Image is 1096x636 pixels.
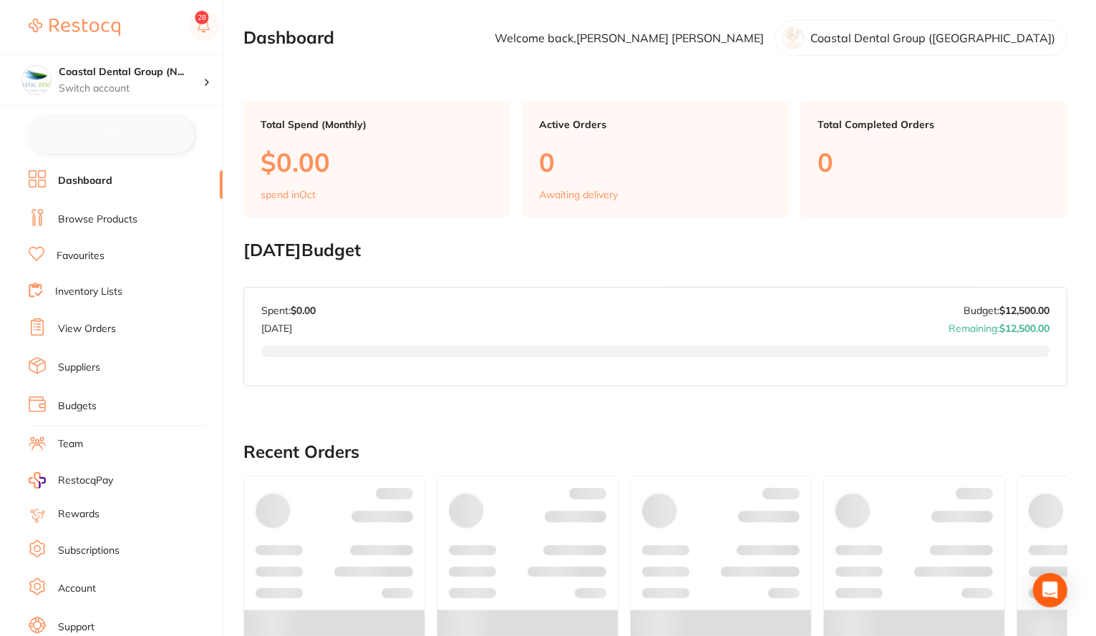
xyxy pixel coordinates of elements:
p: Budget: [964,305,1049,316]
p: $0.00 [261,147,493,177]
img: Restocq Logo [29,19,120,36]
p: Total Spend (Monthly) [261,119,493,130]
a: RestocqPay [29,472,113,489]
p: Spent: [261,305,316,316]
a: Subscriptions [58,544,120,558]
a: View Orders [58,322,116,336]
a: Budgets [58,399,97,414]
p: [DATE] [261,317,316,334]
h2: Dashboard [243,28,334,48]
h4: Coastal Dental Group (Newcastle) [59,65,203,79]
p: Awaiting delivery [539,189,618,200]
a: Restocq Logo [29,11,120,44]
span: RestocqPay [58,474,113,488]
p: Remaining: [949,317,1049,334]
a: Active Orders0Awaiting delivery [522,102,789,217]
p: spend in Oct [261,189,316,200]
p: Active Orders [539,119,772,130]
div: Open Intercom Messenger [1033,573,1067,607]
strong: $12,500.00 [999,322,1049,335]
a: Suppliers [58,361,100,375]
a: Dashboard [58,174,112,188]
h2: [DATE] Budget [243,240,1067,260]
a: Team [58,437,83,451]
a: Account [58,582,96,596]
a: Total Completed Orders0 [800,102,1067,217]
h2: Recent Orders [243,442,1067,462]
a: Favourites [57,249,105,263]
a: Rewards [58,507,100,522]
p: Total Completed Orders [818,119,1050,130]
p: 0 [818,147,1050,177]
a: Inventory Lists [55,285,122,299]
p: Coastal Dental Group ([GEOGRAPHIC_DATA]) [810,31,1055,44]
a: Total Spend (Monthly)$0.00spend inOct [243,102,510,217]
strong: $0.00 [291,304,316,317]
p: Welcome back, [PERSON_NAME] [PERSON_NAME] [495,31,764,44]
strong: $12,500.00 [999,304,1049,317]
img: RestocqPay [29,472,46,489]
p: Switch account [59,82,203,96]
a: Browse Products [58,212,137,227]
p: 0 [539,147,772,177]
img: Coastal Dental Group (Newcastle) [22,66,51,94]
a: Support [58,620,94,635]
